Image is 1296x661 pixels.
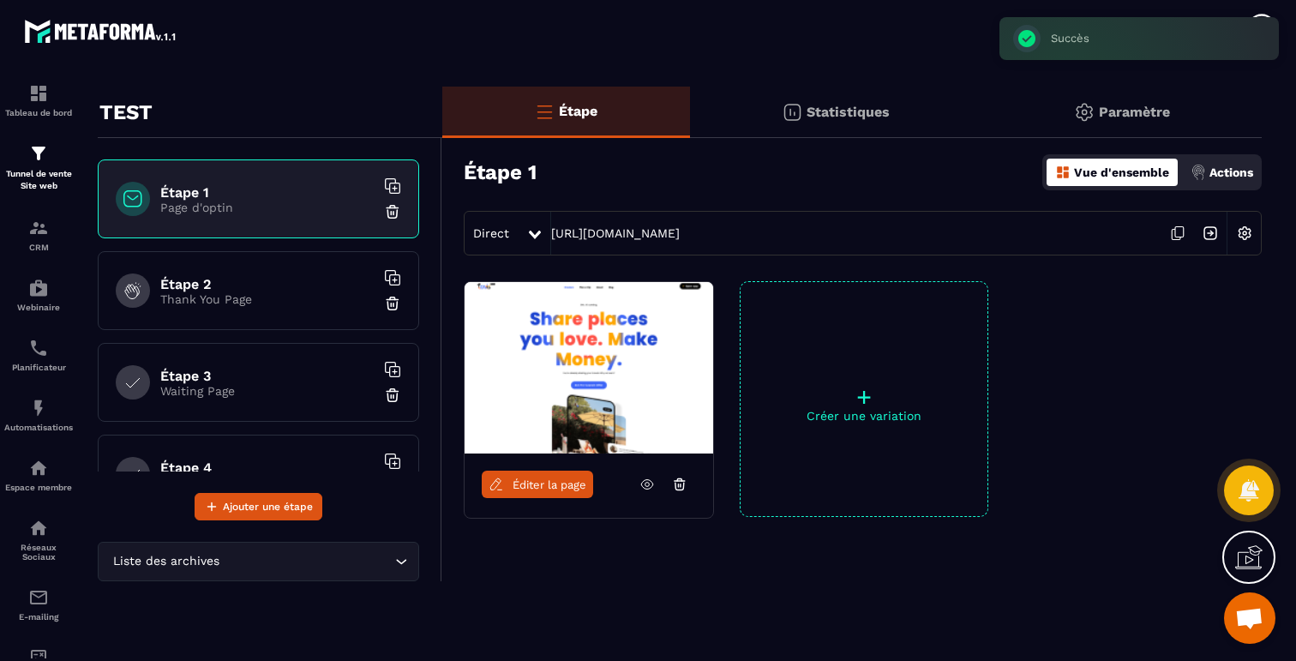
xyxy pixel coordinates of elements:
[4,325,73,385] a: schedulerschedulerPlanificateur
[223,552,391,571] input: Search for option
[384,387,401,404] img: trash
[1194,217,1227,249] img: arrow-next.bcc2205e.svg
[4,265,73,325] a: automationsautomationsWebinaire
[482,471,593,498] a: Éditer la page
[4,385,73,445] a: automationsautomationsAutomatisations
[160,292,375,306] p: Thank You Page
[4,168,73,192] p: Tunnel de vente Site web
[28,83,49,104] img: formation
[1224,592,1275,644] div: Ouvrir le chat
[160,384,375,398] p: Waiting Page
[464,160,537,184] h3: Étape 1
[24,15,178,46] img: logo
[195,493,322,520] button: Ajouter une étape
[98,542,419,581] div: Search for option
[4,130,73,205] a: formationformationTunnel de vente Site web
[4,243,73,252] p: CRM
[513,478,586,491] span: Éditer la page
[4,445,73,505] a: automationsautomationsEspace membre
[4,483,73,492] p: Espace membre
[4,612,73,622] p: E-mailing
[807,104,890,120] p: Statistiques
[1228,217,1261,249] img: setting-w.858f3a88.svg
[28,518,49,538] img: social-network
[28,218,49,238] img: formation
[28,398,49,418] img: automations
[559,103,597,119] p: Étape
[473,226,509,240] span: Direct
[160,460,375,476] h6: Étape 4
[1074,165,1169,179] p: Vue d'ensemble
[4,363,73,372] p: Planificateur
[741,385,987,409] p: +
[4,423,73,432] p: Automatisations
[384,203,401,220] img: trash
[4,108,73,117] p: Tableau de bord
[741,409,987,423] p: Créer une variation
[160,201,375,214] p: Page d'optin
[4,574,73,634] a: emailemailE-mailing
[1074,102,1095,123] img: setting-gr.5f69749f.svg
[4,303,73,312] p: Webinaire
[28,278,49,298] img: automations
[28,458,49,478] img: automations
[160,368,375,384] h6: Étape 3
[160,276,375,292] h6: Étape 2
[1099,104,1170,120] p: Paramètre
[109,552,223,571] span: Liste des archives
[4,205,73,265] a: formationformationCRM
[534,101,555,122] img: bars-o.4a397970.svg
[4,543,73,562] p: Réseaux Sociaux
[28,143,49,164] img: formation
[4,505,73,574] a: social-networksocial-networkRéseaux Sociaux
[28,587,49,608] img: email
[782,102,802,123] img: stats.20deebd0.svg
[1191,165,1206,180] img: actions.d6e523a2.png
[1055,165,1071,180] img: dashboard-orange.40269519.svg
[4,70,73,130] a: formationformationTableau de bord
[28,338,49,358] img: scheduler
[384,295,401,312] img: trash
[99,95,153,129] p: TEST
[160,184,375,201] h6: Étape 1
[1209,165,1253,179] p: Actions
[223,498,313,515] span: Ajouter une étape
[465,282,713,454] img: image
[551,226,680,240] a: [URL][DOMAIN_NAME]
